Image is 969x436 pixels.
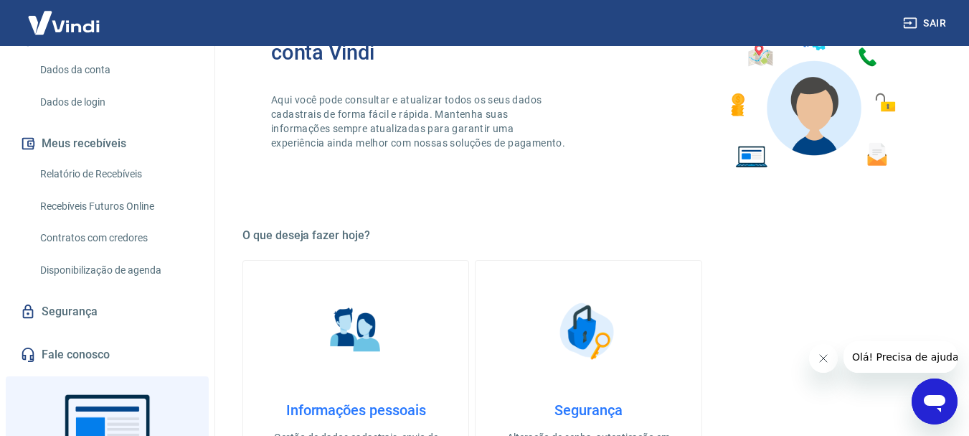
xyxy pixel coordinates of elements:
img: Informações pessoais [320,295,392,367]
img: Vindi [17,1,110,45]
img: Imagem de um avatar masculino com diversos icones exemplificando as funcionalidades do gerenciado... [718,18,906,177]
iframe: Fechar mensagem [809,344,838,373]
a: Dados de login [34,88,197,117]
a: Segurança [17,296,197,328]
iframe: Mensagem da empresa [843,341,958,373]
h4: Segurança [498,402,678,419]
a: Fale conosco [17,339,197,371]
h2: Bem-vindo(a) ao gerenciador de conta Vindi [271,18,589,64]
a: Recebíveis Futuros Online [34,192,197,221]
a: Dados da conta [34,55,197,85]
a: Contratos com credores [34,223,197,253]
h5: O que deseja fazer hoje? [242,228,935,243]
button: Meus recebíveis [17,128,197,159]
iframe: Botão para abrir a janela de mensagens [912,379,958,425]
a: Relatório de Recebíveis [34,159,197,189]
p: Aqui você pode consultar e atualizar todos os seus dados cadastrais de forma fácil e rápida. Mant... [271,93,568,150]
h4: Informações pessoais [266,402,445,419]
button: Sair [900,10,952,37]
a: Disponibilização de agenda [34,256,197,285]
img: Segurança [552,295,624,367]
span: Olá! Precisa de ajuda? [9,10,120,22]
